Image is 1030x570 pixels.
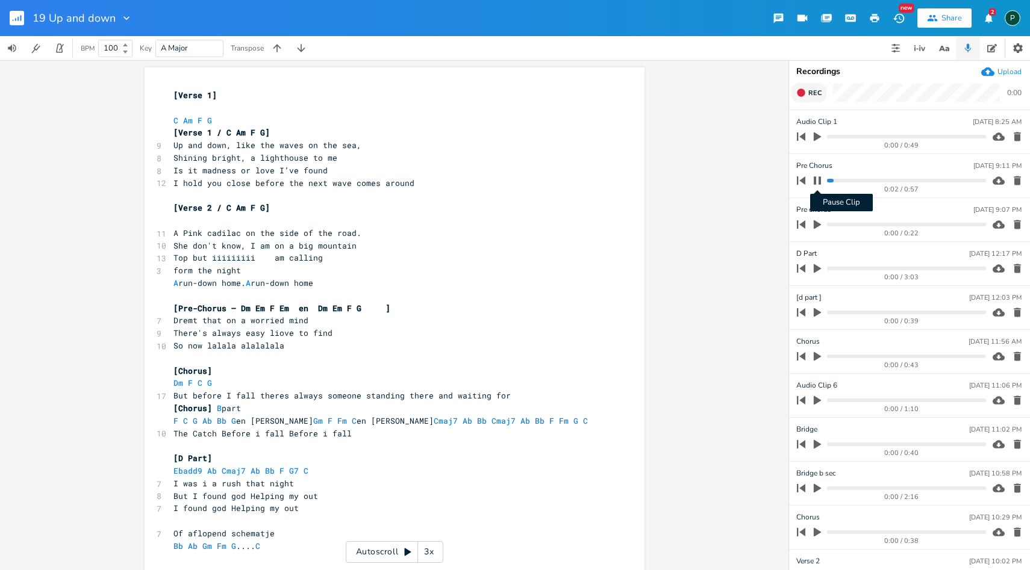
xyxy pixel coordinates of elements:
span: Of aflopend schematje [173,528,275,539]
div: [DATE] 12:03 PM [969,294,1022,301]
span: C [173,115,178,126]
span: So now lalala alalalala [173,340,284,351]
span: A [246,277,251,288]
div: New [899,4,914,13]
span: run-down home. run-down home [173,277,313,288]
span: Ab [251,465,260,476]
span: F [173,415,178,426]
span: en [PERSON_NAME] en [PERSON_NAME] [173,415,598,426]
div: BPM [81,45,95,52]
span: Audio Clip 6 [796,380,837,391]
span: [Chorus] [173,403,212,414]
div: Recordings [796,67,1023,76]
span: [Verse 2 / C Am F G] [173,202,270,213]
button: Rec [791,83,826,102]
div: Upload [997,67,1022,76]
span: C [583,415,588,426]
div: 0:00 / 2:16 [817,494,986,500]
div: 0:00 / 0:39 [817,318,986,324]
span: C [352,415,357,426]
span: 19 Up and down [33,13,116,23]
div: Autoscroll [346,541,443,563]
span: [D Part] [173,453,212,463]
span: Ab [188,541,198,551]
div: 0:00 / 0:40 [817,450,986,456]
span: F [188,377,193,388]
span: Fm [337,415,347,426]
span: Is it madness or love I’ve found [173,165,328,176]
span: She don't know, I am on a big mountain [173,240,357,251]
span: .... [173,541,265,551]
div: [DATE] 10:58 PM [969,470,1022,477]
span: Bridge b sec [796,468,836,479]
span: C [198,377,202,388]
span: But before I fall theres always someone standing there and waiting for [173,390,511,401]
span: Ab [207,465,217,476]
span: F [549,415,554,426]
div: Share [941,13,962,23]
span: G [231,541,236,551]
div: 0:00 / 0:38 [817,537,986,544]
span: G [207,377,212,388]
span: [Verse 1] [173,90,217,101]
span: Ab [202,415,212,426]
span: A Major [161,43,188,54]
div: 0:00 / 0:22 [817,230,986,237]
span: Fm [217,541,226,551]
div: Transpose [231,45,264,52]
span: Bridge [796,424,817,435]
div: [DATE] 9:07 PM [973,206,1022,213]
div: [DATE] 11:56 AM [969,338,1022,345]
span: Bb [217,415,226,426]
div: 0:00 / 3:03 [817,274,986,280]
span: G [207,115,212,126]
div: 0:02 / 0:57 [817,186,986,193]
span: A [173,277,178,288]
span: Cmaj7 [222,465,246,476]
span: Chorus [796,336,820,347]
span: I was i a rush that night [173,478,294,489]
span: C [183,415,188,426]
span: Am [183,115,193,126]
span: A Pink cadilac on the side of the road. [173,228,361,238]
div: 3x [418,541,440,563]
div: [DATE] 10:02 PM [969,558,1022,565]
div: 2 [989,8,996,16]
div: 0:00 / 1:10 [817,406,986,412]
button: Pause Clip [810,171,825,190]
div: 0:00 / 0:49 [817,142,986,149]
span: [Verse 1 / C Am F G] [173,127,270,138]
span: Chorus [796,512,820,523]
span: F [198,115,202,126]
span: Bb [173,541,183,551]
span: F [279,465,284,476]
span: B [217,403,222,414]
div: 0:00 [1007,89,1022,96]
span: I found god Helping my out [173,503,299,513]
div: [DATE] 12:17 PM [969,250,1022,257]
span: Rec [808,88,822,98]
span: Dremt that on a worried mind [173,315,308,326]
span: [Pre-Chorus – Dm Em F Em en Dm Em F G ] [173,303,390,314]
span: G [573,415,578,426]
button: New [887,7,911,29]
span: Audio Clip 1 [796,116,837,128]
span: Pre chorus [796,204,831,215]
span: I hold you close before the next wave comes around [173,178,414,188]
span: Bb [535,415,545,426]
span: Ab [520,415,530,426]
span: Pre Chorus [796,160,832,172]
span: G [231,415,236,426]
div: Key [140,45,152,52]
button: P [1005,4,1020,32]
span: G [193,415,198,426]
span: G7 [289,465,299,476]
span: part [173,403,241,414]
span: Gm [313,415,323,426]
span: Cmaj7 [492,415,516,426]
span: [d part ] [796,292,822,303]
span: F [328,415,332,426]
span: form the night [173,265,241,276]
span: Bb [477,415,487,426]
button: 2 [976,7,1000,29]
